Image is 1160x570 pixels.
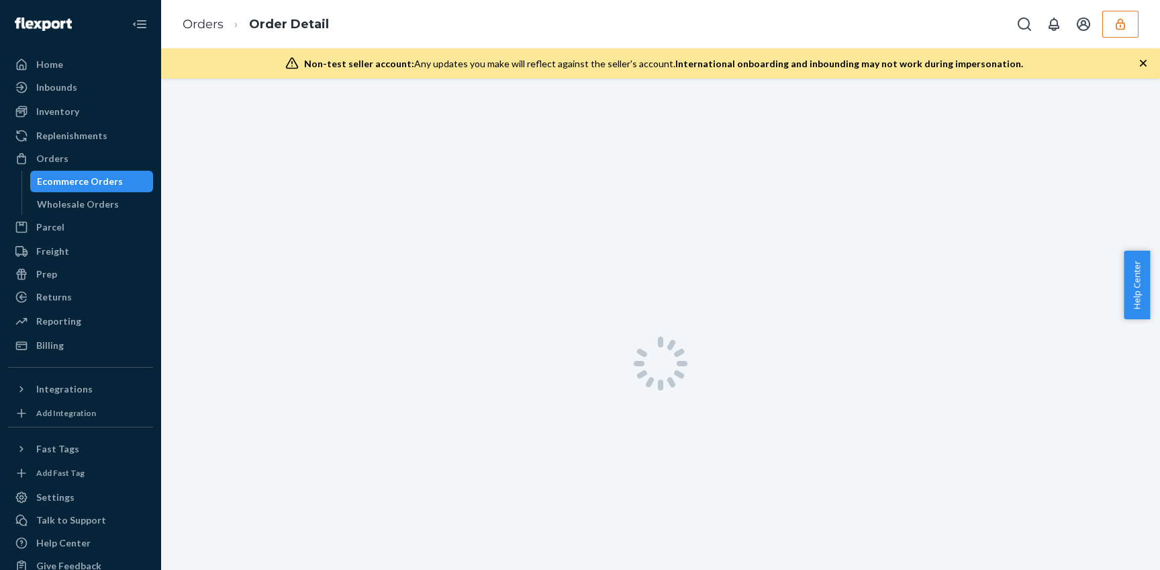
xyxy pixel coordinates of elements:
[8,77,153,98] a: Inbounds
[8,148,153,169] a: Orders
[8,54,153,75] a: Home
[36,442,79,456] div: Fast Tags
[1070,11,1097,38] button: Open account menu
[36,129,107,142] div: Replenishments
[36,382,93,396] div: Integrations
[8,465,153,481] a: Add Fast Tag
[36,407,96,419] div: Add Integration
[304,57,1023,71] div: Any updates you make will reflect against the seller's account.
[8,125,153,147] a: Replenishments
[36,245,69,258] div: Freight
[36,152,68,165] div: Orders
[36,81,77,94] div: Inbounds
[36,290,72,304] div: Returns
[8,510,153,531] button: Talk to Support
[1124,251,1150,319] button: Help Center
[36,105,79,118] div: Inventory
[8,263,153,285] a: Prep
[8,311,153,332] a: Reporting
[36,467,85,479] div: Add Fast Tag
[8,405,153,421] a: Add Integration
[36,268,57,281] div: Prep
[36,339,64,352] div: Billing
[36,220,64,234] div: Parcel
[36,491,75,504] div: Settings
[37,175,123,188] div: Ecommerce Orders
[8,241,153,262] a: Freight
[1041,11,1067,38] button: Open notifications
[36,514,106,527] div: Talk to Support
[249,17,329,32] a: Order Detail
[8,438,153,460] button: Fast Tags
[8,101,153,122] a: Inventory
[15,17,72,31] img: Flexport logo
[8,487,153,508] a: Settings
[183,17,224,32] a: Orders
[1011,11,1038,38] button: Open Search Box
[36,58,63,71] div: Home
[8,378,153,400] button: Integrations
[304,58,414,69] span: Non-test seller account:
[30,194,154,215] a: Wholesale Orders
[37,198,119,211] div: Wholesale Orders
[30,171,154,192] a: Ecommerce Orders
[126,11,153,38] button: Close Navigation
[8,286,153,308] a: Returns
[8,335,153,356] a: Billing
[36,536,91,550] div: Help Center
[675,58,1023,69] span: International onboarding and inbounding may not work during impersonation.
[8,532,153,554] a: Help Center
[36,315,81,328] div: Reporting
[8,216,153,238] a: Parcel
[172,5,340,44] ol: breadcrumbs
